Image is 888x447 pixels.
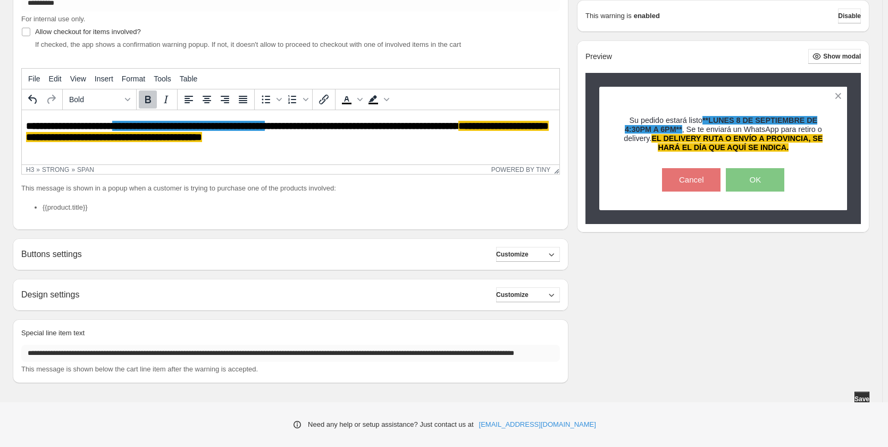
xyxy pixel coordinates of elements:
[496,291,529,299] span: Customize
[585,52,612,61] h2: Preview
[154,74,171,83] span: Tools
[122,74,145,83] span: Format
[550,165,559,174] div: Resize
[808,49,861,64] button: Show modal
[283,90,310,109] div: Numbered list
[65,90,134,109] button: Formats
[234,90,252,109] button: Justify
[43,202,560,213] li: {{product.title}}
[26,166,34,173] div: h3
[21,329,85,337] span: Special line item text
[28,74,40,83] span: File
[36,166,40,173] div: »
[35,28,141,36] span: Allow checkout for items involved?
[35,40,461,48] span: If checked, the app shows a confirmation warning popup. If not, it doesn't allow to proceed to ch...
[70,74,86,83] span: View
[838,12,861,20] span: Disable
[823,52,861,61] span: Show modal
[24,90,42,109] button: Undo
[315,90,333,109] button: Insert/edit link
[662,168,721,192] button: Cancel
[139,90,157,109] button: Bold
[21,289,79,300] h2: Design settings
[21,183,560,194] p: This message is shown in a popup when a customer is trying to purchase one of the products involved:
[634,11,660,21] strong: enabled
[22,110,559,164] iframe: Rich Text Area
[21,15,85,23] span: For internal use only.
[77,166,94,173] div: span
[180,74,197,83] span: Table
[69,95,121,104] span: Bold
[364,90,391,109] div: Background color
[216,90,234,109] button: Align right
[21,249,82,259] h2: Buttons settings
[157,90,175,109] button: Italic
[491,166,551,173] a: Powered by Tiny
[479,419,596,430] a: [EMAIL_ADDRESS][DOMAIN_NAME]
[618,116,829,153] h3: Su pedido estará listo , Se te enviará un WhatsApp para retiro o delivery.
[496,287,560,302] button: Customize
[95,74,113,83] span: Insert
[71,166,75,173] div: »
[21,365,258,373] span: This message is shown below the cart line item after the warning is accepted.
[855,395,869,403] span: Save
[49,74,62,83] span: Edit
[496,250,529,259] span: Customize
[651,134,823,152] span: EL DELIVERY RUTA O ENVÍO A PROVINCIA, SE HARÁ EL DÍA QUE AQUÍ SE INDICA.
[585,11,632,21] p: This warning is
[338,90,364,109] div: Text color
[496,247,560,262] button: Customize
[42,90,60,109] button: Redo
[855,392,869,407] button: Save
[42,166,69,173] div: strong
[257,90,283,109] div: Bullet list
[838,9,861,23] button: Disable
[625,116,817,134] strong: **LUNES 8 DE SEPTIEMBRE DE 4:30PM A 6PM**
[726,168,784,192] button: OK
[180,90,198,109] button: Align left
[198,90,216,109] button: Align center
